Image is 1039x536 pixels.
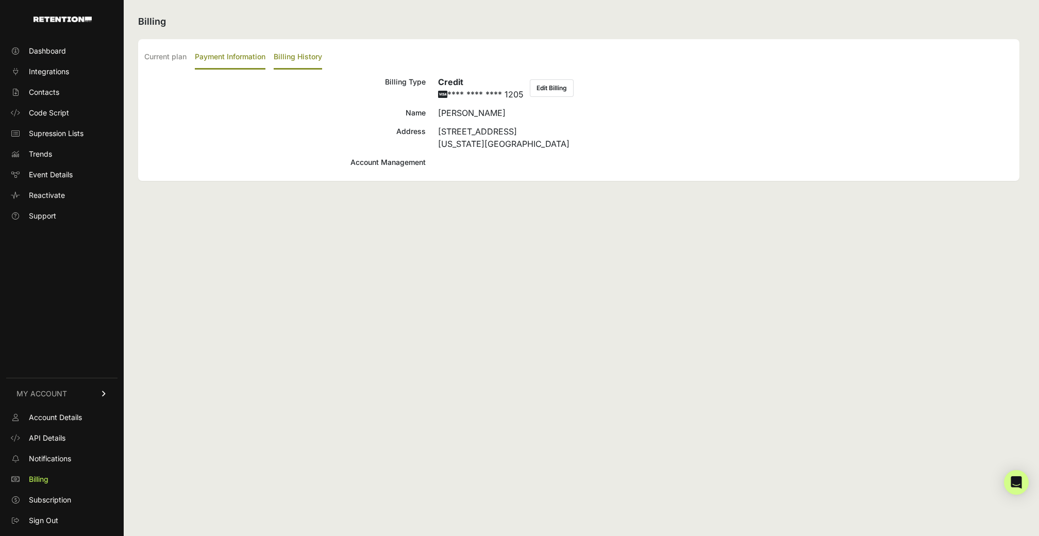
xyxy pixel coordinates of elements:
span: Contacts [29,87,59,97]
div: Address [144,125,426,150]
label: Payment Information [195,45,265,70]
a: Billing [6,471,118,488]
a: API Details [6,430,118,446]
a: Supression Lists [6,125,118,142]
span: API Details [29,433,65,443]
span: Sign Out [29,515,58,526]
div: Billing Type [144,76,426,100]
a: Subscription [6,492,118,508]
span: Event Details [29,170,73,180]
a: Trends [6,146,118,162]
div: Open Intercom Messenger [1004,470,1029,495]
span: Support [29,211,56,221]
span: Code Script [29,108,69,118]
span: Account Details [29,412,82,423]
h2: Billing [138,14,1019,29]
div: Name [144,107,426,119]
span: Trends [29,149,52,159]
a: Dashboard [6,43,118,59]
span: Notifications [29,454,71,464]
span: Integrations [29,66,69,77]
img: Retention.com [33,16,92,22]
span: MY ACCOUNT [16,389,67,399]
span: Subscription [29,495,71,505]
a: MY ACCOUNT [6,378,118,409]
div: [STREET_ADDRESS] [US_STATE][GEOGRAPHIC_DATA] [438,125,1013,150]
a: Support [6,208,118,224]
span: Dashboard [29,46,66,56]
label: Billing History [274,45,322,70]
a: Code Script [6,105,118,121]
a: Event Details [6,166,118,183]
a: Sign Out [6,512,118,529]
div: Account Management [144,156,426,169]
label: Current plan [144,45,187,70]
span: Reactivate [29,190,65,200]
a: Integrations [6,63,118,80]
span: Billing [29,474,48,484]
button: Edit Billing [530,79,574,97]
div: [PERSON_NAME] [438,107,1013,119]
a: Notifications [6,450,118,467]
a: Reactivate [6,187,118,204]
a: Account Details [6,409,118,426]
a: Contacts [6,84,118,100]
span: Supression Lists [29,128,83,139]
h6: Credit [438,76,524,88]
